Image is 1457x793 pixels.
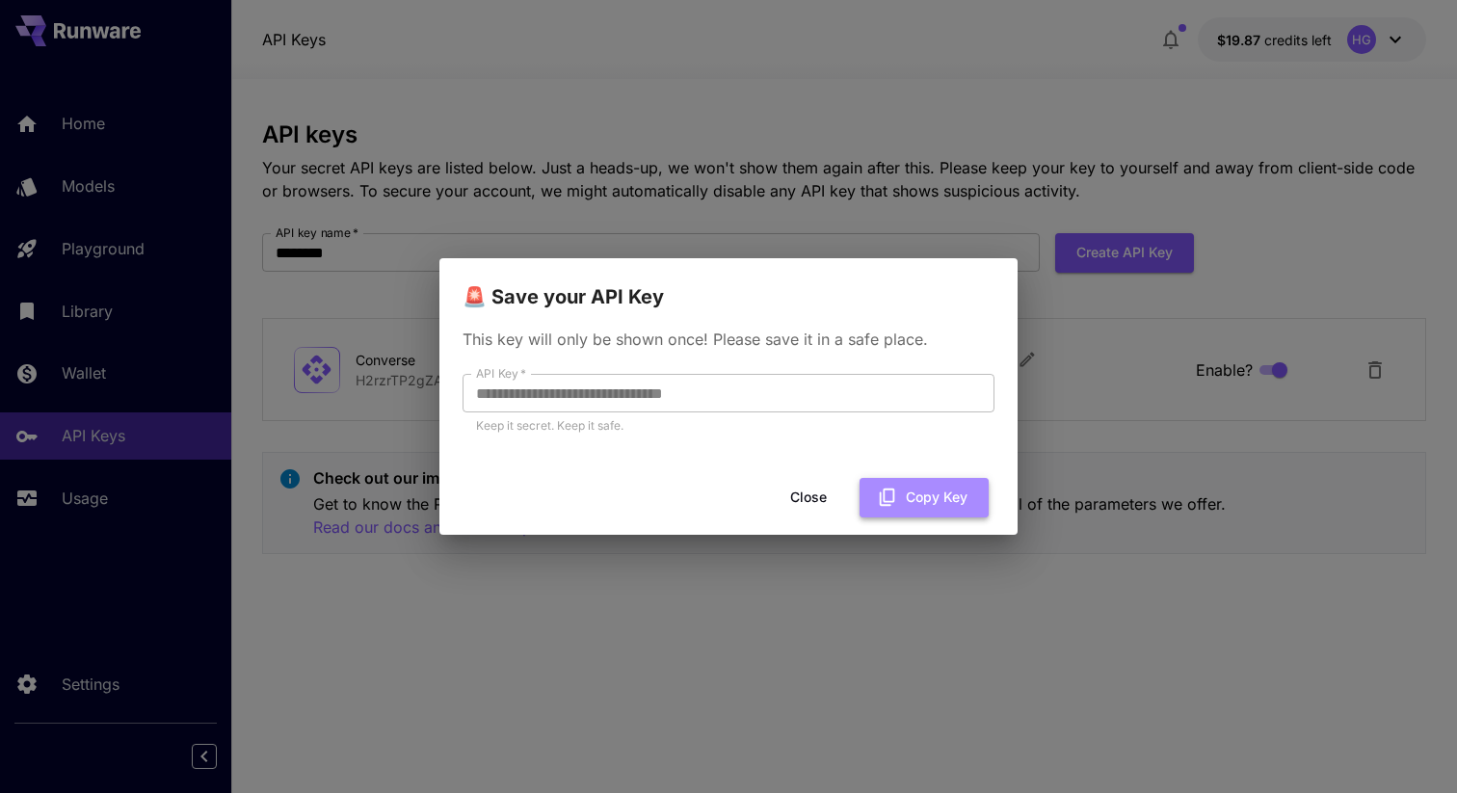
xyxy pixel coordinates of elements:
p: This key will only be shown once! Please save it in a safe place. [463,328,994,351]
button: Copy Key [860,478,989,517]
button: Close [765,478,852,517]
h2: 🚨 Save your API Key [439,258,1018,312]
p: Keep it secret. Keep it safe. [476,416,981,436]
label: API Key [476,365,526,382]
